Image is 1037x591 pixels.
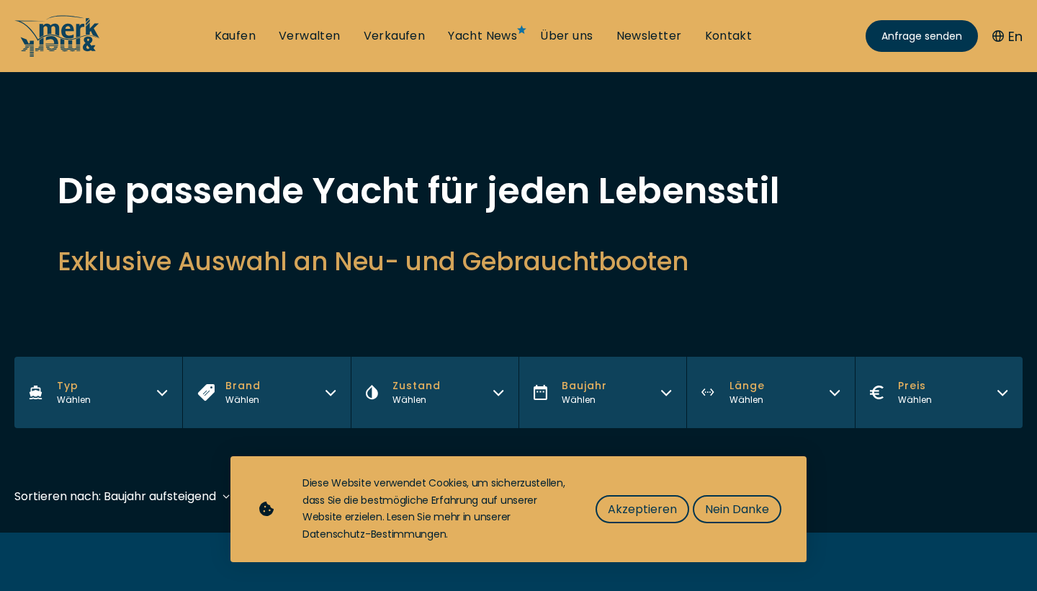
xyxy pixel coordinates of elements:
div: Wählen [898,394,932,406]
span: Anfrage senden [881,29,962,44]
div: Sortieren nach: Baujahr aufsteigend [14,487,216,505]
span: Akzeptieren [608,500,677,518]
span: Brand [225,378,261,394]
button: ZustandWählen [351,357,518,428]
div: Wählen [392,394,441,406]
button: TypWählen [14,357,182,428]
button: Akzeptieren [596,495,689,523]
a: Über uns [540,28,593,44]
a: Verkaufen [364,28,426,44]
a: Anfrage senden [866,20,978,52]
span: Baujahr [562,378,607,394]
button: BrandWählen [182,357,350,428]
div: Wählen [225,394,261,406]
h2: Exklusive Auswahl an Neu- und Gebrauchtbooten [58,244,979,279]
span: Nein Danke [705,500,769,518]
a: Datenschutz-Bestimmungen [302,527,446,541]
button: PreisWählen [855,357,1023,428]
div: Wählen [730,394,765,406]
span: Typ [57,378,91,394]
a: Verwalten [279,28,341,44]
div: Wählen [57,394,91,406]
button: BaujahrWählen [518,357,686,428]
a: Newsletter [616,28,682,44]
a: Kaufen [215,28,256,44]
button: LängeWählen [686,357,854,428]
span: Preis [898,378,932,394]
button: Nein Danke [693,495,781,523]
a: Kontakt [705,28,753,44]
button: En [992,27,1023,46]
h1: Die passende Yacht für jeden Lebensstil [58,173,979,209]
a: Yacht News [448,28,517,44]
span: Länge [730,378,765,394]
span: Zustand [392,378,441,394]
div: Diese Website verwendet Cookies, um sicherzustellen, dass Sie die bestmögliche Erfahrung auf unse... [302,475,567,543]
div: Wählen [562,394,607,406]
